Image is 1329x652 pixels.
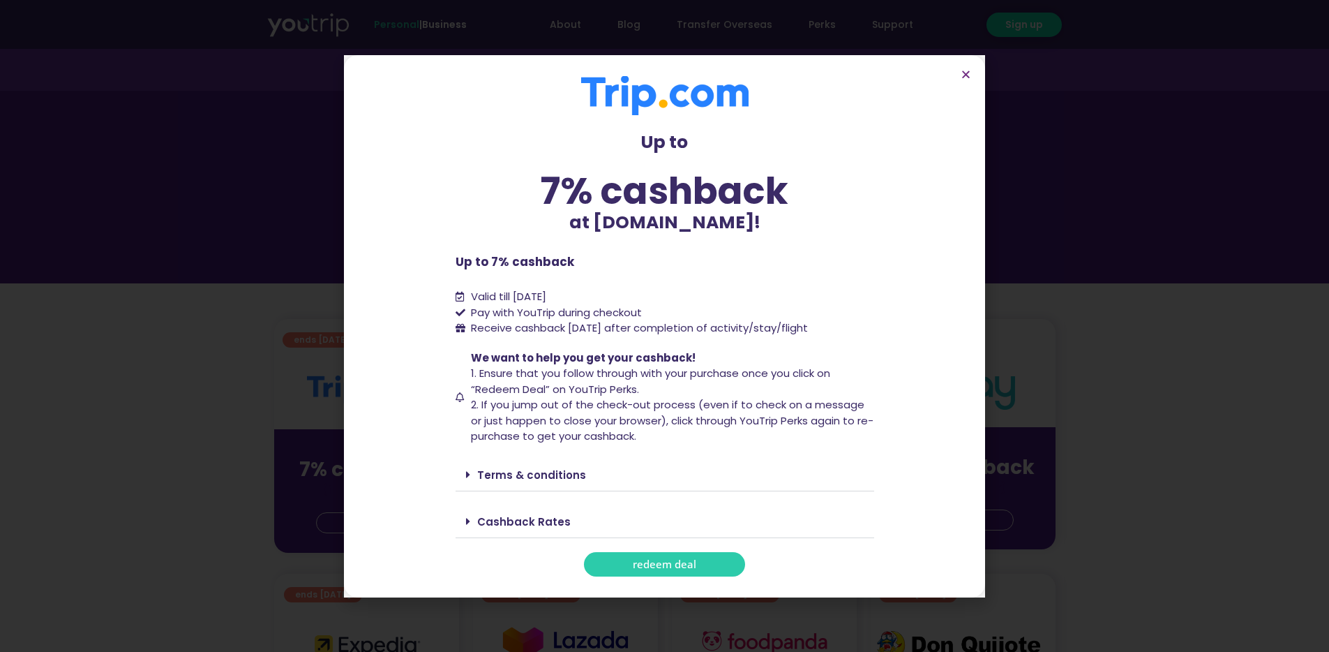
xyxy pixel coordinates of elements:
[584,552,745,577] a: redeem deal
[471,366,830,397] span: 1. Ensure that you follow through with your purchase once you click on “Redeem Deal” on YouTrip P...
[961,69,971,80] a: Close
[456,459,874,491] div: Terms & conditions
[456,209,874,236] p: at [DOMAIN_NAME]!
[477,468,586,482] a: Terms & conditions
[456,129,874,156] p: Up to
[456,172,874,209] div: 7% cashback
[633,559,696,570] span: redeem deal
[456,253,574,270] b: Up to 7% cashback
[471,350,696,365] span: We want to help you get your cashback!
[471,320,808,335] span: Receive cashback [DATE] after completion of activity/stay/flight
[477,514,571,529] a: Cashback Rates
[456,505,874,538] div: Cashback Rates
[471,397,873,443] span: 2. If you jump out of the check-out process (even if to check on a message or just happen to clos...
[467,305,642,321] span: Pay with YouTrip during checkout
[471,289,546,304] span: Valid till [DATE]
